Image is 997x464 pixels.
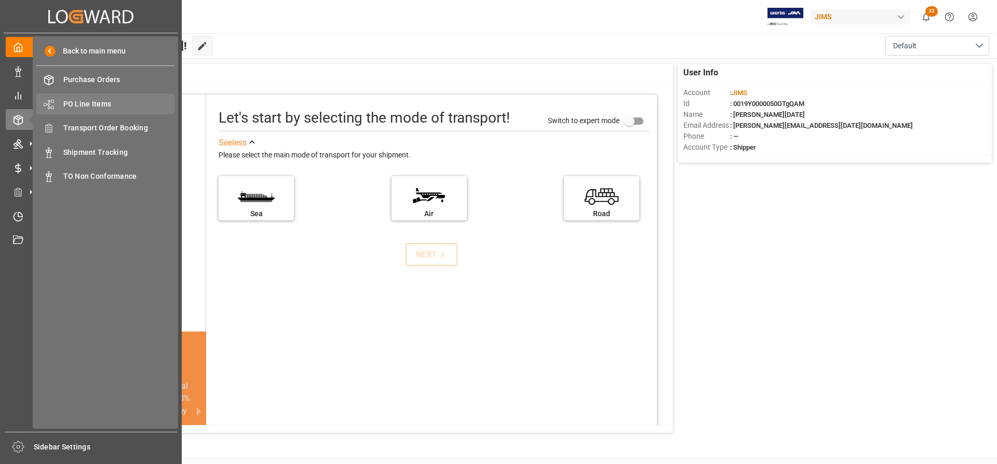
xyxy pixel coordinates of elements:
span: Account [683,87,730,98]
a: My Reports [6,85,176,105]
span: Transport Order Booking [63,123,175,134]
span: Sidebar Settings [34,442,178,453]
span: User Info [683,67,718,79]
button: next slide / item [192,380,206,442]
button: JIMS [811,7,914,26]
a: Data Management [6,61,176,81]
a: Document Management [6,230,176,250]
div: Road [569,208,634,219]
span: Default [893,41,917,51]
div: NEXT [416,248,448,261]
span: Purchase Orders [63,74,175,85]
span: Phone [683,131,730,142]
a: Transport Order Booking [36,118,174,138]
span: TO Non Conformance [63,171,175,182]
span: Account Type [683,142,730,153]
button: NEXT [406,243,457,266]
span: Shipment Tracking [63,147,175,158]
span: Hello [PERSON_NAME][DATE]! [43,36,187,56]
span: 32 [925,6,938,17]
div: Let's start by selecting the mode of transport! [219,107,510,129]
button: show 32 new notifications [914,5,938,29]
span: Switch to expert mode [548,116,619,124]
a: Timeslot Management V2 [6,206,176,226]
a: Purchase Orders [36,70,174,90]
img: Exertis%20JAM%20-%20Email%20Logo.jpg_1722504956.jpg [767,8,803,26]
span: Back to main menu [56,46,126,57]
div: Air [397,208,462,219]
span: Id [683,98,730,109]
span: PO Line Items [63,99,175,110]
div: Please select the main mode of transport for your shipment. [219,149,650,162]
a: Shipment Tracking [36,142,174,162]
div: See less [219,137,247,149]
span: : [PERSON_NAME][DATE] [730,111,805,118]
span: : [PERSON_NAME][EMAIL_ADDRESS][DATE][DOMAIN_NAME] [730,122,913,129]
a: TO Non Conformance [36,166,174,187]
span: : — [730,132,738,140]
div: JIMS [811,9,910,24]
span: Name [683,109,730,120]
button: Help Center [938,5,961,29]
button: open menu [885,36,989,56]
a: PO Line Items [36,94,174,114]
span: : [730,89,747,97]
span: JIMS [732,89,747,97]
span: Email Address [683,120,730,131]
span: : 0019Y0000050OTgQAM [730,100,804,108]
a: My Cockpit [6,37,176,57]
div: Sea [224,208,289,219]
span: : Shipper [730,143,756,151]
